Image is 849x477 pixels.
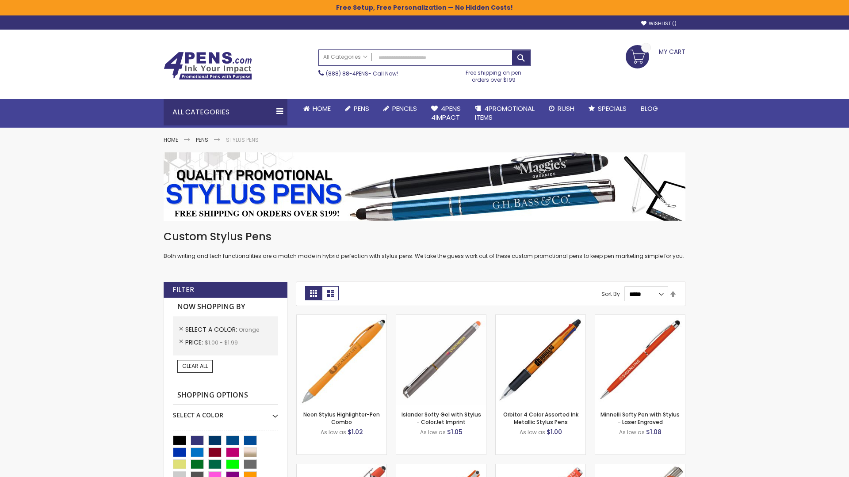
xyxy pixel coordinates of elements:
[297,464,386,471] a: 4P-MS8B-Orange
[296,99,338,118] a: Home
[598,104,627,113] span: Specials
[164,152,685,221] img: Stylus Pens
[164,52,252,80] img: 4Pens Custom Pens and Promotional Products
[297,315,386,405] img: Neon Stylus Highlighter-Pen Combo-Orange
[600,411,680,425] a: Minnelli Softy Pen with Stylus - Laser Engraved
[297,314,386,322] a: Neon Stylus Highlighter-Pen Combo-Orange
[173,405,278,420] div: Select A Color
[601,290,620,298] label: Sort By
[338,99,376,118] a: Pens
[641,20,677,27] a: Wishlist
[424,99,468,128] a: 4Pens4impact
[475,104,535,122] span: 4PROMOTIONAL ITEMS
[173,298,278,316] strong: Now Shopping by
[457,66,531,83] div: Free shipping on pen orders over $199
[185,338,205,347] span: Price
[172,285,194,295] strong: Filter
[581,99,634,118] a: Specials
[547,428,562,436] span: $1.00
[239,326,259,333] span: Orange
[173,386,278,405] strong: Shopping Options
[496,314,585,322] a: Orbitor 4 Color Assorted Ink Metallic Stylus Pens-Orange
[558,104,574,113] span: Rush
[354,104,369,113] span: Pens
[326,70,368,77] a: (888) 88-4PENS
[641,104,658,113] span: Blog
[431,104,461,122] span: 4Pens 4impact
[376,99,424,118] a: Pencils
[595,315,685,405] img: Minnelli Softy Pen with Stylus - Laser Engraved-Orange
[542,99,581,118] a: Rush
[646,428,662,436] span: $1.08
[305,286,322,300] strong: Grid
[177,360,213,372] a: Clear All
[196,136,208,144] a: Pens
[392,104,417,113] span: Pencils
[396,315,486,405] img: Islander Softy Gel with Stylus - ColorJet Imprint-Orange
[619,428,645,436] span: As low as
[164,230,685,260] div: Both writing and tech functionalities are a match made in hybrid perfection with stylus pens. We ...
[447,428,463,436] span: $1.05
[321,428,346,436] span: As low as
[348,428,363,436] span: $1.02
[420,428,446,436] span: As low as
[205,339,238,346] span: $1.00 - $1.99
[164,136,178,144] a: Home
[634,99,665,118] a: Blog
[182,362,208,370] span: Clear All
[313,104,331,113] span: Home
[496,464,585,471] a: Marin Softy Pen with Stylus - Laser Engraved-Orange
[303,411,380,425] a: Neon Stylus Highlighter-Pen Combo
[503,411,578,425] a: Orbitor 4 Color Assorted Ink Metallic Stylus Pens
[402,411,481,425] a: Islander Softy Gel with Stylus - ColorJet Imprint
[468,99,542,128] a: 4PROMOTIONALITEMS
[595,314,685,322] a: Minnelli Softy Pen with Stylus - Laser Engraved-Orange
[396,314,486,322] a: Islander Softy Gel with Stylus - ColorJet Imprint-Orange
[319,50,372,64] a: All Categories
[595,464,685,471] a: Tres-Chic Softy Brights with Stylus Pen - Laser-Orange
[226,136,259,144] strong: Stylus Pens
[164,99,287,125] div: All Categories
[185,325,239,334] span: Select A Color
[323,53,367,61] span: All Categories
[496,315,585,405] img: Orbitor 4 Color Assorted Ink Metallic Stylus Pens-Orange
[396,464,486,471] a: Avendale Velvet Touch Stylus Gel Pen-Orange
[326,70,398,77] span: - Call Now!
[520,428,545,436] span: As low as
[164,230,685,244] h1: Custom Stylus Pens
